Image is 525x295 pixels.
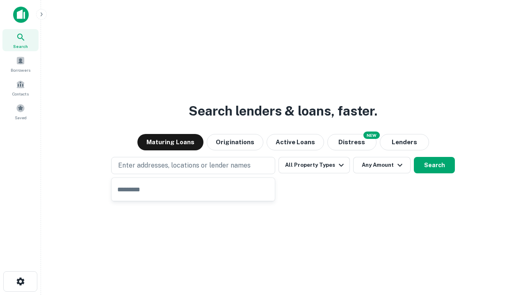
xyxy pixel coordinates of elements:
button: Originations [207,134,263,150]
a: Saved [2,100,39,123]
span: Saved [15,114,27,121]
a: Contacts [2,77,39,99]
p: Enter addresses, locations or lender names [118,161,251,170]
h3: Search lenders & loans, faster. [189,101,377,121]
button: Any Amount [353,157,411,173]
button: All Property Types [278,157,350,173]
button: Enter addresses, locations or lender names [111,157,275,174]
iframe: Chat Widget [484,229,525,269]
button: Active Loans [267,134,324,150]
button: Search [414,157,455,173]
span: Contacts [12,91,29,97]
img: capitalize-icon.png [13,7,29,23]
span: Search [13,43,28,50]
button: Search distressed loans with lien and other non-mortgage details. [327,134,377,150]
button: Lenders [380,134,429,150]
a: Search [2,29,39,51]
button: Maturing Loans [137,134,203,150]
div: NEW [363,132,380,139]
a: Borrowers [2,53,39,75]
span: Borrowers [11,67,30,73]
